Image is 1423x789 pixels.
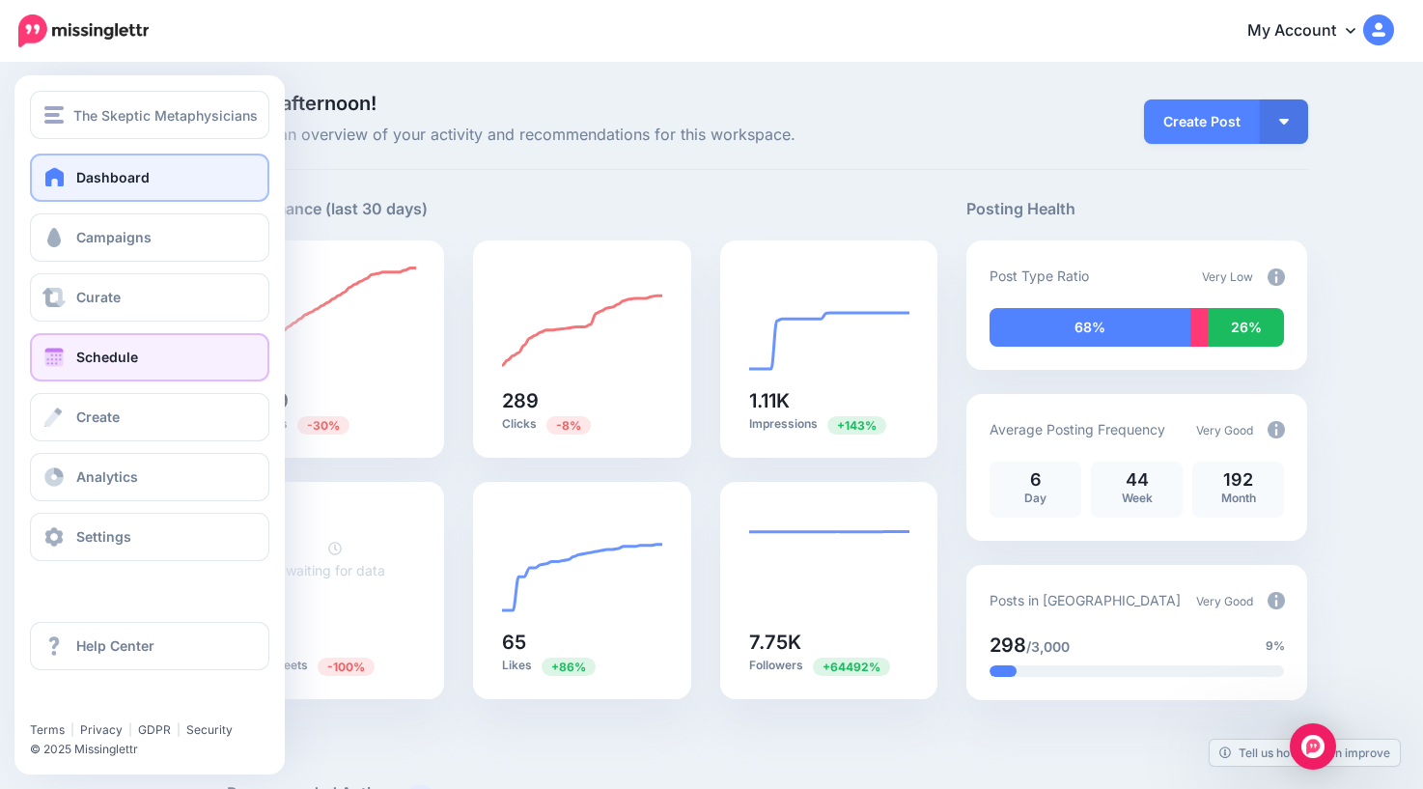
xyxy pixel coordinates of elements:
a: Create Post [1144,99,1260,144]
span: 298 [990,634,1026,657]
a: Schedule [30,333,269,381]
span: The Skeptic Metaphysicians [73,104,258,127]
a: Settings [30,513,269,561]
img: info-circle-grey.png [1268,268,1285,286]
a: Security [186,722,233,737]
span: Analytics [76,468,138,485]
span: Help Center [76,637,154,654]
div: 68% of your posts in the last 30 days have been from Drip Campaigns [990,308,1190,347]
span: Day [1024,491,1046,505]
p: Followers [749,657,909,675]
a: Dashboard [30,154,269,202]
a: Help Center [30,622,269,670]
span: 9% [1266,636,1285,656]
img: menu.png [44,106,64,124]
p: 192 [1202,471,1274,489]
span: Very Good [1196,423,1253,437]
span: Create [76,409,120,425]
span: Good afternoon! [227,92,377,115]
div: 6% of your posts in the last 30 days have been from Curated content [1190,308,1207,347]
p: 6 [999,471,1072,489]
p: 44 [1101,471,1173,489]
span: Dashboard [76,169,150,185]
a: Campaigns [30,213,269,262]
span: | [177,722,181,737]
h5: Posting Health [966,197,1307,221]
span: Previous period: 12 [813,658,890,676]
div: 9% of your posts in the last 30 days have been from Drip Campaigns [990,665,1016,677]
p: Posts in [GEOGRAPHIC_DATA] [990,589,1181,611]
img: info-circle-grey.png [1268,592,1285,609]
span: Week [1122,491,1153,505]
a: Analytics [30,453,269,501]
h5: 289 [502,391,662,410]
p: Retweets [256,657,416,675]
h5: 0 [256,633,416,652]
p: Likes [502,657,662,675]
span: | [128,722,132,737]
p: Impressions [749,415,909,434]
h5: 65 [502,633,662,652]
span: Schedule [76,349,138,365]
span: Previous period: 286 [297,416,349,435]
span: Settings [76,528,131,545]
p: Average Posting Frequency [990,418,1165,440]
a: Terms [30,722,65,737]
span: Curate [76,289,121,305]
p: Post Type Ratio [990,265,1089,287]
img: info-circle-grey.png [1268,421,1285,438]
span: | [70,722,74,737]
h5: 1.11K [749,391,909,410]
span: Previous period: 35 [542,658,596,676]
a: Curate [30,273,269,322]
p: Clicks [502,415,662,434]
a: My Account [1228,8,1394,55]
span: Very Low [1202,269,1253,284]
span: Campaigns [76,229,152,245]
a: Tell us how we can improve [1210,740,1400,766]
span: Previous period: 3 [318,658,375,676]
button: The Skeptic Metaphysicians [30,91,269,139]
img: Missinglettr [18,14,149,47]
span: Here's an overview of your activity and recommendations for this workspace. [227,123,938,148]
li: © 2025 Missinglettr [30,740,284,759]
span: Month [1221,491,1256,505]
a: Privacy [80,722,123,737]
span: /3,000 [1026,638,1070,655]
a: Create [30,393,269,441]
h5: 7.75K [749,633,909,652]
img: arrow-down-white.png [1279,119,1289,125]
p: Posts [256,415,416,434]
span: Previous period: 455 [827,416,886,435]
span: Previous period: 314 [546,416,591,435]
iframe: Twitter Follow Button [30,694,180,714]
a: GDPR [138,722,171,737]
a: waiting for data [286,540,385,578]
h5: 199 [256,391,416,410]
span: Very Good [1196,594,1253,608]
h5: Performance (last 30 days) [227,197,428,221]
div: Open Intercom Messenger [1290,723,1336,770]
div: 26% of your posts in the last 30 days were manually created (i.e. were not from Drip Campaigns or... [1208,308,1285,347]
